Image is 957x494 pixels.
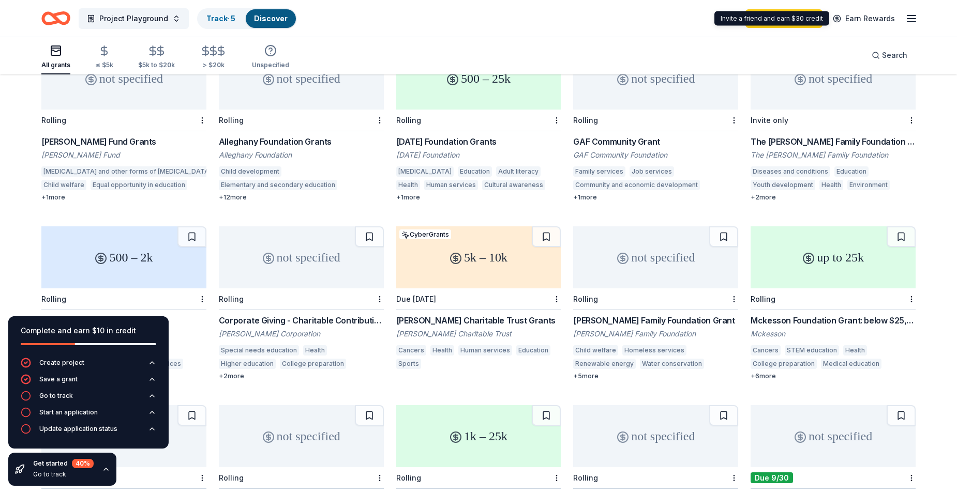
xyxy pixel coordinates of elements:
div: Child welfare [573,345,618,356]
div: Adult literacy [496,166,541,177]
div: Special needs education [219,345,299,356]
div: Education [834,166,869,177]
div: [PERSON_NAME] Charitable Trust Grants [396,314,561,327]
div: Cancers [751,345,781,356]
div: Invite a friend and earn $30 credit [714,11,829,26]
a: not specifiedRolling[PERSON_NAME] Family Foundation Grant[PERSON_NAME] Family FoundationChild wel... [573,226,738,380]
div: Rolling [573,473,598,482]
div: All grants [41,61,70,69]
div: Water conservation [640,359,704,369]
div: $5k to $20k [138,61,175,69]
div: Rolling [396,473,421,482]
div: + 1 more [41,193,206,202]
div: + 12 more [219,193,384,202]
div: Cultural awareness [482,180,545,190]
div: up to 25k [751,226,916,288]
div: [PERSON_NAME] Family Foundation Grant [573,314,738,327]
div: Rolling [573,295,598,303]
div: not specified [573,226,738,288]
button: ≤ $5k [95,41,113,74]
div: Child development [219,166,281,177]
div: Cancers [396,345,426,356]
div: [PERSON_NAME] Fund Grants [41,135,206,148]
a: 500 – 2kRollingKars4Kids Small Grant ProgramKars4KidsChild welfareYouth developmentOut-of-school ... [41,226,206,380]
div: Job services [630,166,674,177]
a: Earn Rewards [827,9,901,28]
a: not specifiedInvite onlyThe [PERSON_NAME] Family Foundation GrantThe [PERSON_NAME] Family Foundat... [751,48,916,202]
div: Due [DATE] [396,295,436,303]
a: 5k – 10kCyberGrantsDue [DATE][PERSON_NAME] Charitable Trust Grants[PERSON_NAME] Charitable TrustC... [396,226,561,372]
a: Home [41,6,70,30]
div: Invite only [751,116,788,125]
div: not specified [573,48,738,110]
div: Health [819,180,843,190]
div: Corporate Giving - Charitable Contributions [219,314,384,327]
div: Education [458,166,492,177]
button: $5k to $20k [138,41,175,74]
div: not specified [41,48,206,110]
div: The [PERSON_NAME] Family Foundation [751,150,916,160]
div: Diseases and conditions [751,166,830,177]
div: not specified [219,405,384,467]
div: > $20k [200,61,227,69]
div: Rolling [573,116,598,125]
div: Unspecified [252,61,289,69]
div: + 5 more [573,372,738,380]
div: Rolling [219,473,244,482]
button: > $20k [200,41,227,74]
div: 500 – 25k [396,48,561,110]
div: [MEDICAL_DATA] [396,166,454,177]
div: [DATE] Foundation Grants [396,135,561,148]
div: [PERSON_NAME] Charitable Trust [396,329,561,339]
div: Health [430,345,454,356]
div: Update application status [39,425,117,433]
div: Alleghany Foundation Grants [219,135,384,148]
div: Mckesson [751,329,916,339]
div: GAF Community Grant [573,135,738,148]
a: not specifiedRollingAlleghany Foundation GrantsAlleghany FoundationChild developmentElementary an... [219,48,384,202]
a: not specifiedRolling[PERSON_NAME] Fund Grants[PERSON_NAME] Fund[MEDICAL_DATA] and other forms of ... [41,48,206,202]
div: College preparation [280,359,346,369]
div: 500 – 2k [41,226,206,288]
button: Save a grant [21,374,156,391]
div: Rolling [41,295,66,303]
button: Go to track [21,391,156,407]
button: Project Playground [79,8,189,29]
a: not specifiedRollingGAF Community GrantGAF Community FoundationFamily servicesJob servicesCommuni... [573,48,738,202]
button: Start an application [21,407,156,424]
div: Health [396,180,420,190]
div: 1k – 25k [396,405,561,467]
button: All grants [41,40,70,74]
div: Go to track [39,392,73,400]
button: Update application status [21,424,156,440]
div: not specified [751,405,916,467]
div: College preparation [751,359,817,369]
div: [DATE] Foundation [396,150,561,160]
div: Higher education [219,359,276,369]
div: Equal opportunity in education [91,180,187,190]
a: Track· 5 [206,14,235,23]
div: Rolling [41,116,66,125]
div: + 2 more [751,193,916,202]
div: not specified [219,226,384,288]
div: [MEDICAL_DATA] and other forms of [MEDICAL_DATA] [41,166,213,177]
div: + 2 more [219,372,384,380]
div: Rolling [751,295,775,303]
div: + 6 more [751,372,916,380]
div: Health [843,345,867,356]
div: 40 % [72,459,94,468]
div: + 1 more [573,193,738,202]
span: Project Playground [99,12,168,25]
div: Complete and earn $10 in credit [21,325,156,337]
div: + 1 more [396,193,561,202]
span: Search [882,49,907,61]
div: Human services [458,345,512,356]
button: Track· 5Discover [197,8,297,29]
div: [PERSON_NAME] Corporation [219,329,384,339]
div: ≤ $5k [95,61,113,69]
div: The [PERSON_NAME] Family Foundation Grant [751,135,916,148]
a: 500 – 25kRolling[DATE] Foundation Grants[DATE] Foundation[MEDICAL_DATA]EducationAdult literacyHea... [396,48,561,202]
a: up to 25kRollingMckesson Foundation Grant: below $25,000MckessonCancersSTEM educationHealthColleg... [751,226,916,380]
button: Unspecified [252,40,289,74]
div: Environment [847,180,890,190]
